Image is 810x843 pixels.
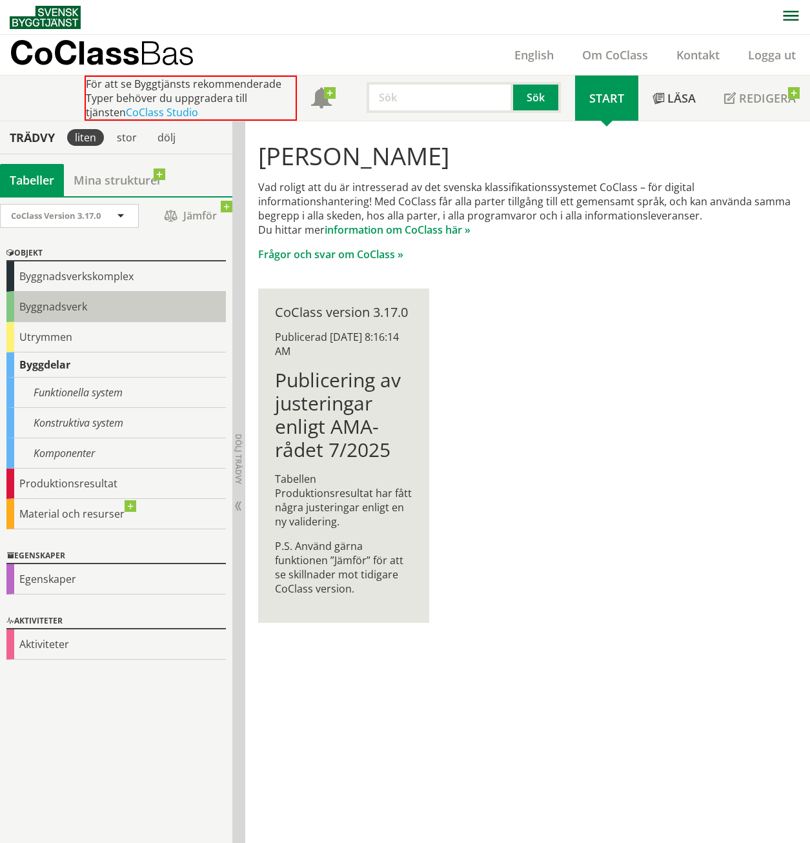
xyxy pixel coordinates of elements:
[150,129,183,146] div: dölj
[233,434,244,484] span: Dölj trädvy
[6,352,226,378] div: Byggdelar
[126,105,198,119] a: CoClass Studio
[6,614,226,629] div: Aktiviteter
[275,472,412,529] p: Tabellen Produktionsresultat har fått några justeringar enligt en ny validering.
[10,35,222,75] a: CoClassBas
[6,322,226,352] div: Utrymmen
[3,130,62,145] div: Trädvy
[662,47,734,63] a: Kontakt
[6,408,226,438] div: Konstruktiva system
[85,76,297,121] div: För att se Byggtjänsts rekommenderade Typer behöver du uppgradera till tjänsten
[11,210,101,221] span: CoClass Version 3.17.0
[258,141,796,170] h1: [PERSON_NAME]
[275,305,412,320] div: CoClass version 3.17.0
[258,247,403,261] a: Frågor och svar om CoClass »
[513,82,561,113] button: Sök
[6,378,226,408] div: Funktionella system
[739,90,796,106] span: Redigera
[64,164,172,196] a: Mina strukturer
[734,47,810,63] a: Logga ut
[589,90,624,106] span: Start
[367,82,513,113] input: Sök
[6,499,226,529] div: Material och resurser
[275,330,412,358] div: Publicerad [DATE] 8:16:14 AM
[10,6,81,29] img: Svensk Byggtjänst
[667,90,696,106] span: Läsa
[710,76,810,121] a: Redigera
[325,223,471,237] a: information om CoClass här »
[6,438,226,469] div: Komponenter
[6,564,226,594] div: Egenskaper
[139,34,194,72] span: Bas
[500,47,568,63] a: English
[575,76,638,121] a: Start
[568,47,662,63] a: Om CoClass
[152,205,229,227] span: Jämför
[6,469,226,499] div: Produktionsresultat
[6,292,226,322] div: Byggnadsverk
[6,549,226,564] div: Egenskaper
[109,129,145,146] div: stor
[311,89,332,110] span: Notifikationer
[6,261,226,292] div: Byggnadsverkskomplex
[275,369,412,462] h1: Publicering av justeringar enligt AMA-rådet 7/2025
[10,45,194,60] p: CoClass
[6,246,226,261] div: Objekt
[638,76,710,121] a: Läsa
[6,629,226,660] div: Aktiviteter
[67,129,104,146] div: liten
[275,539,412,596] p: P.S. Använd gärna funktionen ”Jämför” för att se skillnader mot tidigare CoClass version.
[258,180,796,237] p: Vad roligt att du är intresserad av det svenska klassifikationssystemet CoClass – för digital inf...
